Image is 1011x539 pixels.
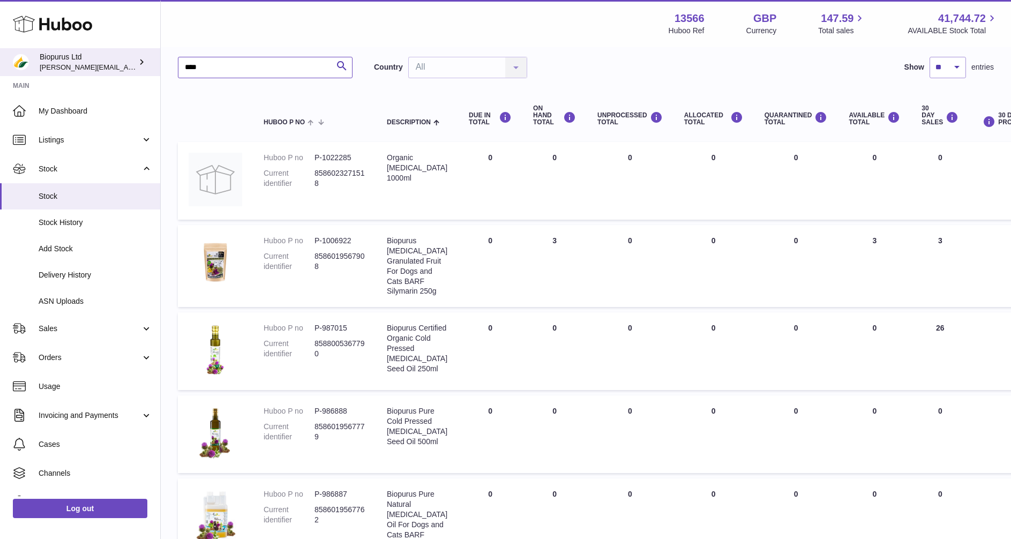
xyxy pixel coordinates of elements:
[587,312,673,390] td: 0
[794,407,798,415] span: 0
[39,191,152,201] span: Stock
[522,312,587,390] td: 0
[794,153,798,162] span: 0
[264,323,314,333] dt: Huboo P no
[189,236,242,289] img: product image
[821,11,853,26] span: 147.59
[818,11,866,36] a: 147.59 Total sales
[458,142,522,220] td: 0
[673,395,754,473] td: 0
[264,505,314,525] dt: Current identifier
[838,225,911,307] td: 3
[13,54,29,70] img: peter@biopurus.co.uk
[753,11,776,26] strong: GBP
[794,236,798,245] span: 0
[673,312,754,390] td: 0
[39,381,152,392] span: Usage
[314,236,365,246] dd: P-1006922
[458,225,522,307] td: 0
[39,296,152,306] span: ASN Uploads
[938,11,986,26] span: 41,744.72
[794,490,798,498] span: 0
[264,168,314,189] dt: Current identifier
[908,26,998,36] span: AVAILABLE Stock Total
[838,312,911,390] td: 0
[314,505,365,525] dd: 8586019567762
[387,119,431,126] span: Description
[189,153,242,206] img: product image
[314,406,365,416] dd: P-986888
[264,153,314,163] dt: Huboo P no
[39,244,152,254] span: Add Stock
[673,142,754,220] td: 0
[264,236,314,246] dt: Huboo P no
[39,439,152,450] span: Cases
[911,395,969,473] td: 0
[458,395,522,473] td: 0
[765,111,828,126] div: QUARANTINED Total
[189,406,242,460] img: product image
[264,251,314,272] dt: Current identifier
[522,225,587,307] td: 3
[264,119,305,126] span: Huboo P no
[838,395,911,473] td: 0
[39,324,141,334] span: Sales
[522,395,587,473] td: 0
[264,406,314,416] dt: Huboo P no
[40,52,136,72] div: Biopurus Ltd
[675,11,705,26] strong: 13566
[314,339,365,359] dd: 8588005367790
[39,218,152,228] span: Stock History
[911,312,969,390] td: 26
[39,106,152,116] span: My Dashboard
[818,26,866,36] span: Total sales
[39,468,152,478] span: Channels
[746,26,777,36] div: Currency
[13,499,147,518] a: Log out
[314,323,365,333] dd: P-987015
[39,270,152,280] span: Delivery History
[189,323,242,377] img: product image
[374,62,403,72] label: Country
[849,111,900,126] div: AVAILABLE Total
[794,324,798,332] span: 0
[908,11,998,36] a: 41,744.72 AVAILABLE Stock Total
[587,142,673,220] td: 0
[314,422,365,442] dd: 8586019567779
[669,26,705,36] div: Huboo Ref
[387,323,447,373] div: Biopurus Certified Organic Cold Pressed [MEDICAL_DATA] Seed Oil 250ml
[587,395,673,473] td: 0
[522,142,587,220] td: 0
[387,236,447,296] div: Biopurus [MEDICAL_DATA] Granulated Fruit For Dogs and Cats BARF Silymarin 250g
[838,142,911,220] td: 0
[264,422,314,442] dt: Current identifier
[673,225,754,307] td: 0
[597,111,663,126] div: UNPROCESSED Total
[264,489,314,499] dt: Huboo P no
[684,111,743,126] div: ALLOCATED Total
[39,410,141,421] span: Invoicing and Payments
[904,62,924,72] label: Show
[533,105,576,126] div: ON HAND Total
[314,251,365,272] dd: 8586019567908
[587,225,673,307] td: 0
[458,312,522,390] td: 0
[314,168,365,189] dd: 8586023271518
[314,153,365,163] dd: P-1022285
[469,111,512,126] div: DUE IN TOTAL
[39,135,141,145] span: Listings
[911,142,969,220] td: 0
[39,164,141,174] span: Stock
[971,62,994,72] span: entries
[911,225,969,307] td: 3
[314,489,365,499] dd: P-986887
[922,105,958,126] div: 30 DAY SALES
[387,406,447,447] div: Biopurus Pure Cold Pressed [MEDICAL_DATA] Seed Oil 500ml
[40,63,215,71] span: [PERSON_NAME][EMAIL_ADDRESS][DOMAIN_NAME]
[264,339,314,359] dt: Current identifier
[387,153,447,183] div: Organic [MEDICAL_DATA] 1000ml
[39,353,141,363] span: Orders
